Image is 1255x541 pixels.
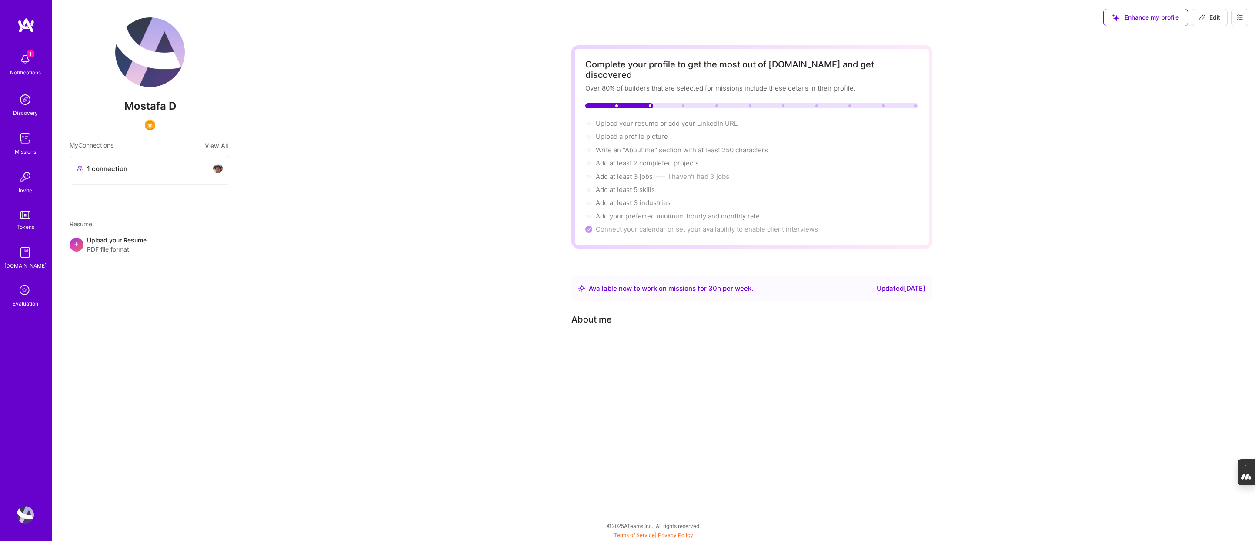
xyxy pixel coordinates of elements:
[614,532,655,538] a: Terms of Service
[52,515,1255,537] div: © 2025 ATeams Inc., All rights reserved.
[145,120,155,130] img: SelectionTeam
[14,506,36,524] a: User Avatar
[585,84,918,93] div: Over 80% of builders that are selected for missions include these details in their profile.
[1192,9,1228,26] button: Edit
[708,284,717,292] span: 30
[668,119,738,128] span: add your LinkedIn URL
[17,222,34,232] div: Tokens
[27,50,34,57] span: 1
[87,245,147,254] span: PDF file format
[596,119,738,128] div: or
[589,283,753,294] div: Available now to work on missions for h per week .
[585,59,918,80] div: Complete your profile to get the most out of [DOMAIN_NAME] and get discovered
[74,239,79,248] span: +
[70,220,92,228] span: Resume
[17,17,35,33] img: logo
[17,91,34,108] img: discovery
[1199,13,1220,22] span: Edit
[15,147,36,156] div: Missions
[10,68,41,77] div: Notifications
[596,159,699,167] span: Add at least 2 completed projects
[20,211,30,219] img: tokens
[19,186,32,195] div: Invite
[596,212,760,220] span: Add your preferred minimum hourly and monthly rate
[213,163,223,174] img: avatar
[13,108,38,118] div: Discovery
[202,141,230,151] button: View All
[13,299,38,308] div: Evaluation
[70,235,230,254] div: +Upload your ResumePDF file format
[596,198,671,207] span: Add at least 3 industries
[70,156,230,185] button: 1 connectionavatar
[578,285,585,292] img: Availability
[17,50,34,68] img: bell
[668,172,729,181] button: I haven't had 3 jobs
[614,532,693,538] span: |
[17,506,34,524] img: User Avatar
[17,130,34,147] img: teamwork
[596,119,658,128] span: Upload your resume
[77,165,83,172] i: icon Collaborator
[658,532,693,538] a: Privacy Policy
[596,132,668,141] span: Upload a profile picture
[70,141,113,151] span: My Connections
[571,313,612,326] div: About me
[17,244,34,261] img: guide book
[87,235,147,254] div: Upload your Resume
[87,164,127,173] span: 1 connection
[70,100,230,113] span: Mostafa D
[877,283,925,294] div: Updated [DATE]
[17,168,34,186] img: Invite
[115,17,185,87] img: User Avatar
[596,172,653,181] span: Add at least 3 jobs
[596,146,770,154] span: Write an "About me" section with at least 250 characters
[596,185,655,194] span: Add at least 5 skills
[17,282,33,299] i: icon SelectionTeam
[4,261,47,270] div: [DOMAIN_NAME]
